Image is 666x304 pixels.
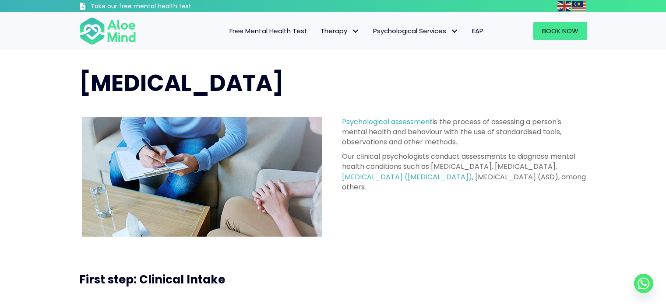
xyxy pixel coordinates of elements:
a: Whatsapp [634,274,653,293]
span: Free Mental Health Test [229,26,307,35]
span: Therapy [321,26,360,35]
span: Therapy: submenu [349,25,362,38]
span: [MEDICAL_DATA] [79,67,284,99]
span: Book Now [542,26,578,35]
a: Psychological assessment [342,117,433,127]
img: Aloe mind Logo [79,17,136,45]
span: First step: Clinical Intake [79,272,225,287]
p: is the process of assessing a person's mental health and behaviour with the use of standardised t... [342,117,587,147]
span: Psychological Services [373,26,459,35]
a: TherapyTherapy: submenu [314,22,366,40]
a: Free Mental Health Test [223,22,314,40]
img: psychological assessment [82,117,322,237]
a: Book Now [533,22,587,40]
nav: Menu [148,22,490,40]
a: Take our free mental health test [79,2,238,12]
a: Psychological ServicesPsychological Services: submenu [366,22,465,40]
span: Psychological Services: submenu [448,25,461,38]
img: en [557,1,571,11]
span: EAP [472,26,483,35]
h3: Take our free mental health test [91,2,238,11]
a: English [557,1,572,11]
a: Malay [572,1,587,11]
p: Our clinical psychologists conduct assessments to diagnose mental health conditions such as [MEDI... [342,151,587,192]
a: [MEDICAL_DATA] ([MEDICAL_DATA]) [342,172,472,182]
a: EAP [465,22,490,40]
img: ms [572,1,586,11]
